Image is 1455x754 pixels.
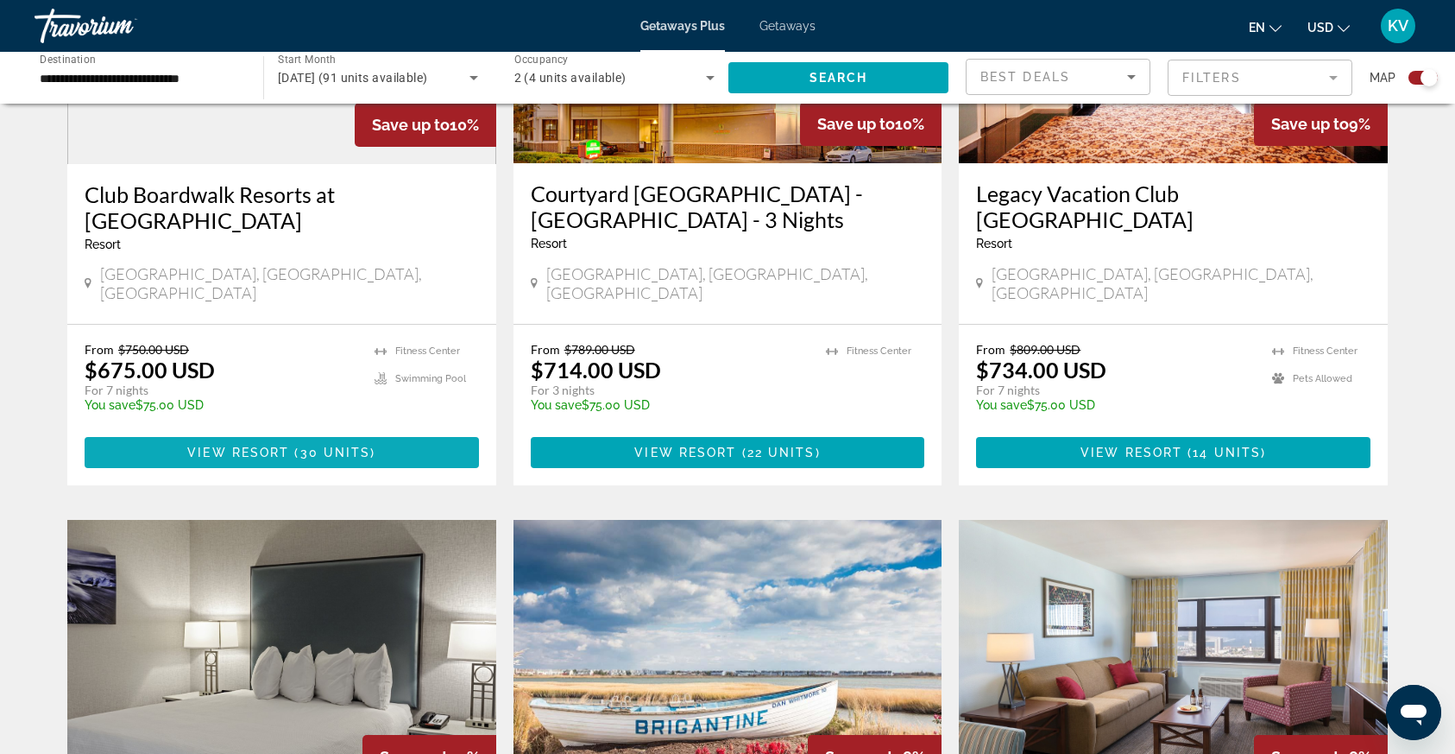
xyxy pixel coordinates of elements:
button: User Menu [1376,8,1420,44]
p: $675.00 USD [85,357,215,383]
p: $714.00 USD [531,357,661,383]
span: USD [1307,21,1333,35]
p: For 7 nights [85,383,357,398]
span: $750.00 USD [118,342,189,357]
span: Fitness Center [1293,345,1357,357]
button: Search [728,62,948,93]
a: Getaways [759,19,816,33]
span: Fitness Center [847,345,911,357]
span: You save [531,398,582,412]
span: Map [1370,66,1395,90]
span: Destination [40,53,96,65]
a: Courtyard [GEOGRAPHIC_DATA] - [GEOGRAPHIC_DATA] - 3 Nights [531,181,925,232]
span: [GEOGRAPHIC_DATA], [GEOGRAPHIC_DATA], [GEOGRAPHIC_DATA] [546,264,925,302]
span: en [1249,21,1265,35]
span: Resort [531,237,567,250]
a: Getaways Plus [640,19,725,33]
div: 10% [800,102,942,146]
a: Club Boardwalk Resorts at [GEOGRAPHIC_DATA] [85,181,479,233]
span: Resort [85,238,121,251]
button: View Resort(22 units) [531,437,925,468]
span: ( ) [289,446,375,459]
span: [GEOGRAPHIC_DATA], [GEOGRAPHIC_DATA], [GEOGRAPHIC_DATA] [100,264,479,302]
mat-select: Sort by [980,67,1136,87]
span: View Resort [634,446,736,459]
span: Fitness Center [395,345,460,357]
span: Resort [976,237,1012,250]
p: $734.00 USD [976,357,1106,383]
span: Occupancy [514,54,569,66]
span: ( ) [736,446,820,459]
button: View Resort(30 units) [85,437,479,468]
button: Filter [1168,59,1352,97]
span: You save [976,398,1027,412]
span: Save up to [372,116,450,134]
span: ( ) [1182,446,1266,459]
p: $75.00 USD [976,398,1255,412]
span: Best Deals [980,70,1070,84]
span: You save [85,398,135,412]
div: 10% [355,103,496,147]
p: For 7 nights [976,383,1255,398]
span: $789.00 USD [564,342,635,357]
span: KV [1388,17,1408,35]
span: [DATE] (91 units available) [278,71,428,85]
span: View Resort [1080,446,1182,459]
span: Search [809,71,868,85]
p: $75.00 USD [85,398,357,412]
span: Pets Allowed [1293,373,1352,384]
button: Change language [1249,15,1282,40]
span: Save up to [817,115,895,133]
button: Change currency [1307,15,1350,40]
span: View Resort [187,446,289,459]
a: Legacy Vacation Club [GEOGRAPHIC_DATA] [976,181,1370,232]
iframe: Button to launch messaging window [1386,685,1441,740]
span: 2 (4 units available) [514,71,627,85]
a: Travorium [35,3,207,48]
p: $75.00 USD [531,398,809,412]
span: From [531,342,560,357]
span: 30 units [300,446,371,459]
span: [GEOGRAPHIC_DATA], [GEOGRAPHIC_DATA], [GEOGRAPHIC_DATA] [992,264,1370,302]
p: For 3 nights [531,383,809,398]
span: From [976,342,1005,357]
span: $809.00 USD [1010,342,1080,357]
span: 22 units [747,446,816,459]
span: Swimming Pool [395,373,466,384]
span: Save up to [1271,115,1349,133]
button: View Resort(14 units) [976,437,1370,468]
span: From [85,342,114,357]
span: Start Month [278,54,336,66]
span: 14 units [1193,446,1261,459]
div: 9% [1254,102,1388,146]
